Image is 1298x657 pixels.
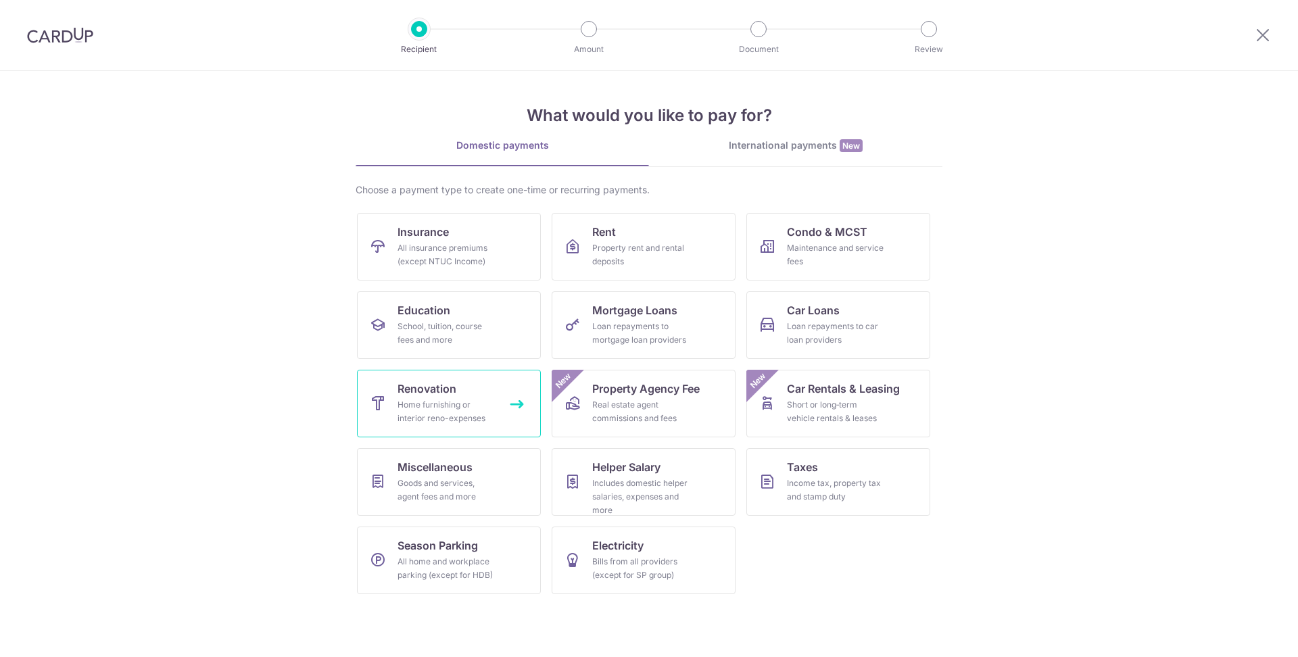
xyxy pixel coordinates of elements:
span: New [747,370,769,392]
a: RenovationHome furnishing or interior reno-expenses [357,370,541,437]
span: Mortgage Loans [592,302,677,318]
div: School, tuition, course fees and more [398,320,495,347]
a: EducationSchool, tuition, course fees and more [357,291,541,359]
div: Short or long‑term vehicle rentals & leases [787,398,884,425]
a: Mortgage LoansLoan repayments to mortgage loan providers [552,291,736,359]
div: All home and workplace parking (except for HDB) [398,555,495,582]
span: Car Rentals & Leasing [787,381,900,397]
a: Car LoansLoan repayments to car loan providers [746,291,930,359]
div: All insurance premiums (except NTUC Income) [398,241,495,268]
span: Education [398,302,450,318]
a: Car Rentals & LeasingShort or long‑term vehicle rentals & leasesNew [746,370,930,437]
img: CardUp [27,27,93,43]
div: Bills from all providers (except for SP group) [592,555,690,582]
span: Car Loans [787,302,840,318]
div: Loan repayments to car loan providers [787,320,884,347]
a: Season ParkingAll home and workplace parking (except for HDB) [357,527,541,594]
div: Home furnishing or interior reno-expenses [398,398,495,425]
a: InsuranceAll insurance premiums (except NTUC Income) [357,213,541,281]
div: International payments [649,139,942,153]
a: RentProperty rent and rental deposits [552,213,736,281]
span: Insurance [398,224,449,240]
span: Renovation [398,381,456,397]
span: Electricity [592,537,644,554]
div: Real estate agent commissions and fees [592,398,690,425]
div: Maintenance and service fees [787,241,884,268]
div: Domestic payments [356,139,649,152]
div: Property rent and rental deposits [592,241,690,268]
span: New [840,139,863,152]
span: Taxes [787,459,818,475]
span: Season Parking [398,537,478,554]
span: Rent [592,224,616,240]
a: Property Agency FeeReal estate agent commissions and feesNew [552,370,736,437]
a: MiscellaneousGoods and services, agent fees and more [357,448,541,516]
div: Income tax, property tax and stamp duty [787,477,884,504]
div: Loan repayments to mortgage loan providers [592,320,690,347]
p: Recipient [369,43,469,56]
h4: What would you like to pay for? [356,103,942,128]
div: Includes domestic helper salaries, expenses and more [592,477,690,517]
p: Document [708,43,809,56]
a: TaxesIncome tax, property tax and stamp duty [746,448,930,516]
span: Condo & MCST [787,224,867,240]
a: Condo & MCSTMaintenance and service fees [746,213,930,281]
p: Amount [539,43,639,56]
a: ElectricityBills from all providers (except for SP group) [552,527,736,594]
span: Miscellaneous [398,459,473,475]
a: Helper SalaryIncludes domestic helper salaries, expenses and more [552,448,736,516]
span: Helper Salary [592,459,660,475]
span: New [552,370,575,392]
div: Goods and services, agent fees and more [398,477,495,504]
span: Property Agency Fee [592,381,700,397]
p: Review [879,43,979,56]
div: Choose a payment type to create one-time or recurring payments. [356,183,942,197]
